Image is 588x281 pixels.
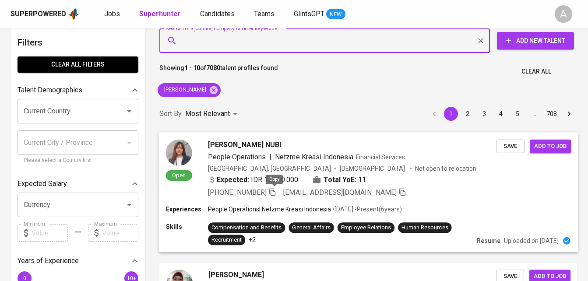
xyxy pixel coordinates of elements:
button: Go to page 708 [544,107,560,121]
b: Total YoE: [324,174,356,185]
p: +2 [249,235,256,244]
span: Save [501,141,520,151]
div: A [555,5,572,23]
div: General Affairs [292,223,330,232]
button: Go to next page [562,107,576,121]
button: Clear [475,35,487,47]
div: Recruitment [211,236,242,244]
span: [PERSON_NAME] [158,86,211,94]
span: Teams [254,10,275,18]
span: 11 [358,174,366,185]
a: Candidates [200,9,236,20]
span: [DEMOGRAPHIC_DATA] [340,164,406,172]
p: Most Relevant [185,109,230,119]
b: Expected: [217,174,249,185]
div: IDR 15.000.000 [208,174,299,185]
button: Save [496,139,525,153]
button: Clear All filters [18,56,138,73]
div: Superpowered [11,9,66,19]
div: Compensation and Benefits [211,223,282,232]
span: People Operations [208,152,266,161]
span: [PHONE_NUMBER] [208,188,267,196]
p: Years of Experience [18,256,79,266]
span: Jobs [104,10,120,18]
div: Employee Relations [341,223,391,232]
div: [PERSON_NAME] [158,83,221,97]
a: Open[PERSON_NAME] NUBIPeople Operations|Netzme Kreasi IndonesiaFinancial Services[GEOGRAPHIC_DATA... [159,133,577,252]
div: Expected Salary [18,175,138,193]
p: Showing of talent profiles found [159,63,278,80]
input: Value [32,224,68,242]
span: Clear All filters [25,59,131,70]
span: GlintsGPT [294,10,324,18]
a: Superpoweredapp logo [11,7,80,21]
p: Experiences [166,205,208,214]
span: Open [169,171,189,179]
p: Sort By [159,109,182,119]
button: Go to page 5 [511,107,525,121]
div: Talent Demographics [18,81,138,99]
p: Uploaded on [DATE] [504,236,559,245]
nav: pagination navigation [426,107,577,121]
p: • [DATE] - Present ( 6 years ) [331,205,402,214]
a: Jobs [104,9,122,20]
span: Add to job [534,141,567,151]
span: Clear All [521,66,551,77]
div: … [527,109,541,118]
div: [GEOGRAPHIC_DATA], [GEOGRAPHIC_DATA] [208,164,331,172]
button: Go to page 4 [494,107,508,121]
button: Open [123,199,135,211]
p: Resume [477,236,500,245]
img: b04f1cc3b22f5532f00255278ec77013.jpg [166,139,192,165]
a: Superhunter [139,9,183,20]
span: Financial Services [356,153,405,160]
a: Teams [254,9,276,20]
span: [PERSON_NAME] NUBI [208,139,282,150]
button: Add to job [530,139,571,153]
h6: Filters [18,35,138,49]
p: Please select a Country first [24,156,132,165]
a: GlintsGPT NEW [294,9,345,20]
p: Not open to relocation [415,164,476,172]
b: 7080 [206,64,220,71]
button: Clear All [518,63,555,80]
div: Human Resources [401,223,448,232]
b: Superhunter [139,10,181,18]
span: Add New Talent [504,35,567,46]
span: | [269,151,271,162]
p: Expected Salary [18,179,67,189]
span: [PERSON_NAME] [208,270,264,280]
p: Talent Demographics [18,85,82,95]
div: Years of Experience [18,252,138,270]
p: People Operations | Netzme Kreasi Indonesia [208,205,331,214]
button: Open [123,105,135,117]
span: NEW [326,10,345,19]
img: app logo [68,7,80,21]
button: Go to page 3 [477,107,491,121]
div: Most Relevant [185,106,240,122]
b: 1 - 10 [184,64,200,71]
button: page 1 [444,107,458,121]
span: Candidates [200,10,235,18]
button: Go to page 2 [461,107,475,121]
span: Netzme Kreasi Indonesia [275,152,353,161]
span: [EMAIL_ADDRESS][DOMAIN_NAME] [283,188,397,196]
p: Skills [166,222,208,231]
input: Value [102,224,138,242]
button: Add New Talent [497,32,574,49]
